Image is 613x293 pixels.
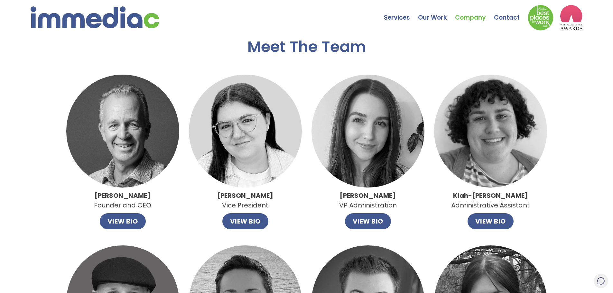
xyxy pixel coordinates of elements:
[528,5,553,31] img: Down
[189,75,302,188] img: Catlin.jpg
[451,191,530,210] p: Administrative Assistant
[311,75,424,188] img: Alley.jpg
[345,213,391,229] button: VIEW BIO
[453,191,528,200] strong: Kiah-[PERSON_NAME]
[434,75,547,188] img: imageedit_1_9466638877.jpg
[66,75,179,188] img: John.jpg
[100,213,146,229] button: VIEW BIO
[494,2,528,24] a: Contact
[384,2,418,24] a: Services
[95,191,151,200] strong: [PERSON_NAME]
[217,191,273,200] strong: [PERSON_NAME]
[340,191,396,200] strong: [PERSON_NAME]
[468,213,514,229] button: VIEW BIO
[94,191,151,210] p: Founder and CEO
[222,213,268,229] button: VIEW BIO
[31,6,159,28] img: immediac
[247,39,366,55] h2: Meet The Team
[217,191,273,210] p: Vice President
[418,2,455,24] a: Our Work
[455,2,494,24] a: Company
[339,191,397,210] p: VP Administration
[560,5,582,31] img: logo2_wea_nobg.webp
